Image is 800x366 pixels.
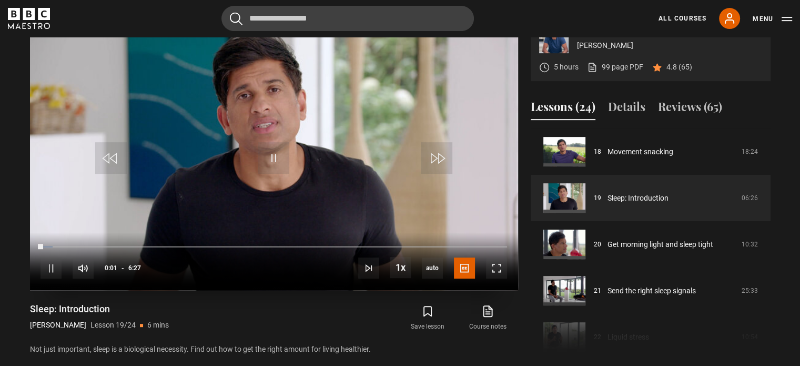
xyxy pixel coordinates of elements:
button: Save lesson [398,303,458,333]
p: Lesson 19/24 [90,320,136,331]
button: Pause [40,258,62,279]
button: Next Lesson [358,258,379,279]
span: 0:01 [105,259,117,278]
button: Captions [454,258,475,279]
h1: Sleep: Introduction [30,303,169,315]
a: All Courses [659,14,706,23]
div: Current quality: 720p [422,258,443,279]
a: Sleep: Introduction [607,193,669,204]
span: auto [422,258,443,279]
a: Movement snacking [607,146,673,157]
button: Fullscreen [486,258,507,279]
video-js: Video Player [30,15,518,290]
button: Reviews (65) [658,98,722,120]
button: Toggle navigation [753,14,792,24]
button: Lessons (24) [531,98,595,120]
p: Not just important, sleep is a biological necessity. Find out how to get the right amount for liv... [30,344,518,355]
a: Send the right sleep signals [607,285,696,296]
p: [PERSON_NAME] [577,40,762,51]
p: 5 hours [554,62,579,73]
div: Progress Bar [40,246,507,248]
button: Mute [73,258,94,279]
input: Search [221,6,474,31]
button: Submit the search query [230,12,242,25]
button: Playback Rate [390,257,411,278]
a: Course notes [458,303,518,333]
span: - [121,264,124,272]
a: Get morning light and sleep tight [607,239,713,250]
button: Details [608,98,645,120]
p: 6 mins [147,320,169,331]
p: [PERSON_NAME] [30,320,86,331]
a: 99 page PDF [587,62,643,73]
svg: BBC Maestro [8,8,50,29]
p: 4.8 (65) [666,62,692,73]
span: 6:27 [128,259,141,278]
